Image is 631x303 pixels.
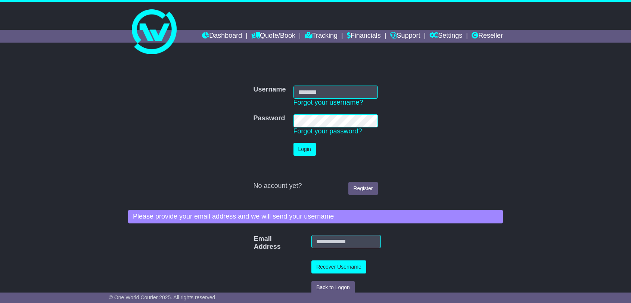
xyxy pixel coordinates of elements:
a: Quote/Book [251,30,295,43]
a: Dashboard [202,30,242,43]
a: Tracking [305,30,338,43]
div: Please provide your email address and we will send your username [128,210,503,223]
a: Forgot your password? [293,127,362,135]
button: Login [293,143,316,156]
div: No account yet? [253,182,377,190]
label: Username [253,86,286,94]
label: Password [253,114,285,123]
a: Financials [347,30,381,43]
label: Email Address [250,235,264,251]
button: Recover Username [311,260,366,273]
a: Forgot your username? [293,99,363,106]
a: Settings [429,30,462,43]
a: Support [390,30,420,43]
button: Back to Logon [311,281,355,294]
a: Reseller [472,30,503,43]
span: © One World Courier 2025. All rights reserved. [109,294,217,300]
a: Register [348,182,377,195]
